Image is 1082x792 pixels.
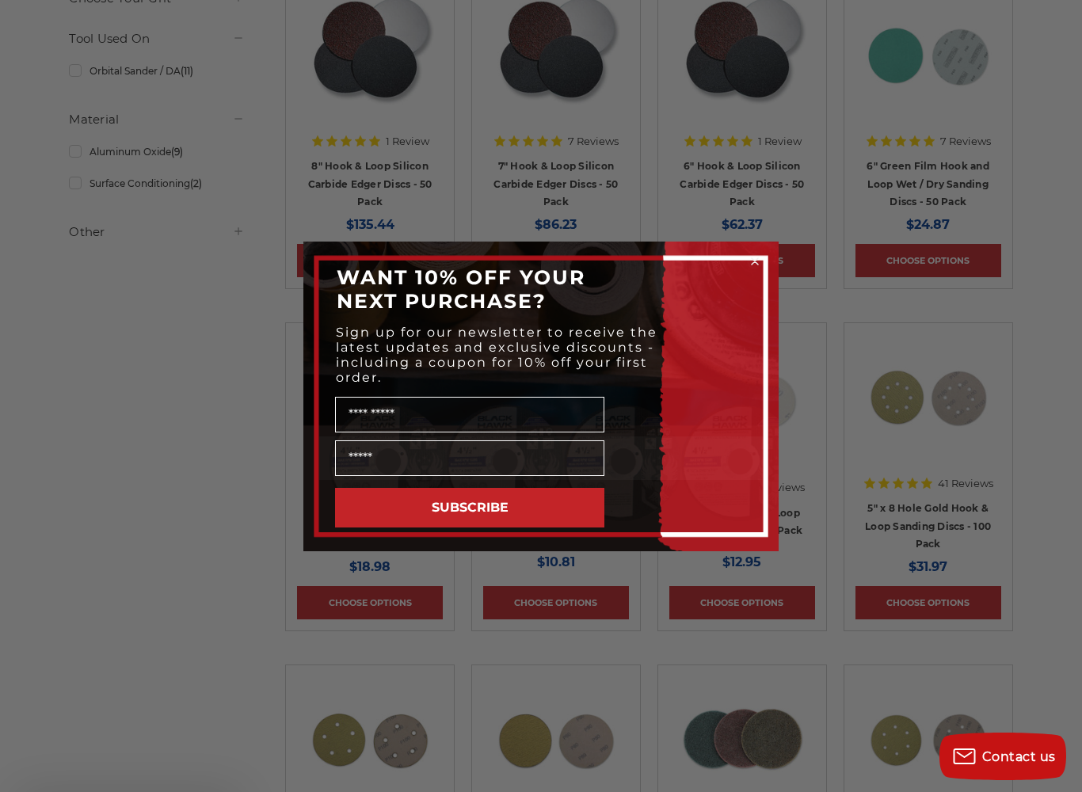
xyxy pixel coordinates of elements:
span: Sign up for our newsletter to receive the latest updates and exclusive discounts - including a co... [336,325,657,385]
button: Contact us [939,733,1066,780]
button: SUBSCRIBE [335,488,604,527]
button: Close dialog [747,253,763,269]
input: Email [335,440,604,476]
span: WANT 10% OFF YOUR NEXT PURCHASE? [337,265,585,313]
span: Contact us [982,749,1056,764]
